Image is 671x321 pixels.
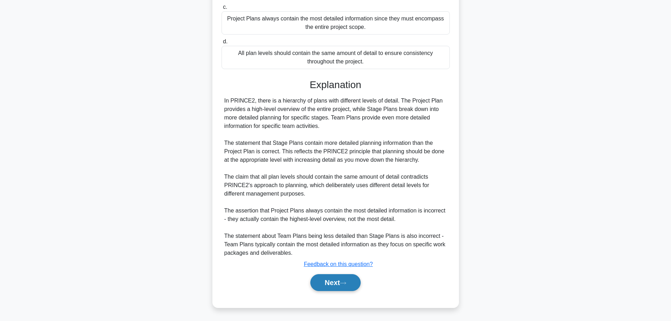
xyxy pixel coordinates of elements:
[224,97,447,257] div: In PRINCE2, there is a hierarchy of plans with different levels of detail. The Project Plan provi...
[222,46,450,69] div: All plan levels should contain the same amount of detail to ensure consistency throughout the pro...
[223,38,228,44] span: d.
[310,274,361,291] button: Next
[223,4,227,10] span: c.
[304,261,373,267] a: Feedback on this question?
[226,79,446,91] h3: Explanation
[222,11,450,35] div: Project Plans always contain the most detailed information since they must encompass the entire p...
